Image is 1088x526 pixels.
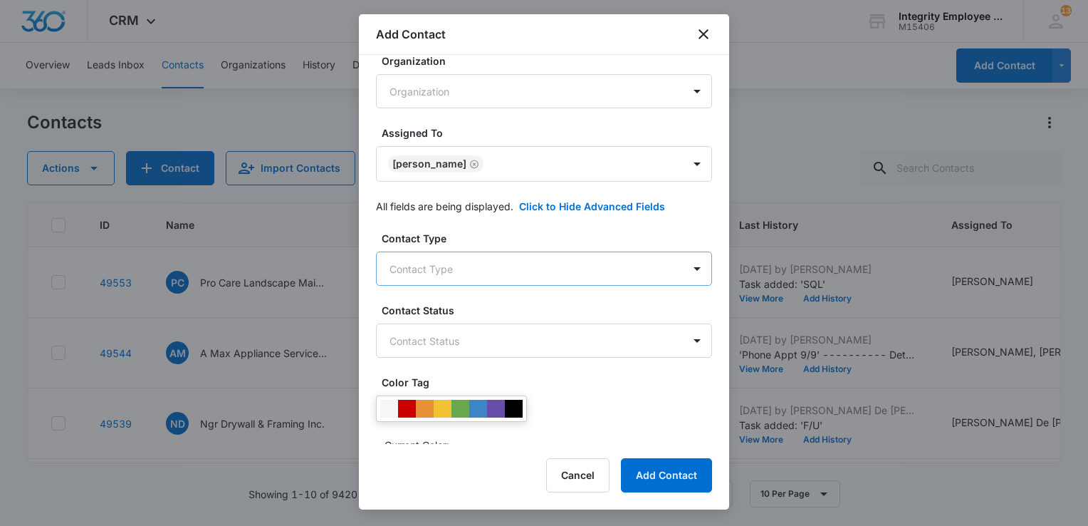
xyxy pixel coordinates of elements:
div: #F6F6F6 [380,400,398,418]
button: Cancel [546,458,610,493]
div: #000000 [505,400,523,418]
p: All fields are being displayed. [376,199,513,214]
div: #674ea7 [487,400,505,418]
label: Contact Status [382,303,718,318]
div: #3d85c6 [469,400,487,418]
label: Assigned To [382,125,718,140]
label: Contact Type [382,231,718,246]
div: Remove Dan Valentino [466,159,479,169]
div: #CC0000 [398,400,416,418]
div: #6aa84f [451,400,469,418]
label: Color Tag [382,375,718,390]
h1: Add Contact [376,26,446,43]
div: #f1c232 [434,400,451,418]
div: [PERSON_NAME] [392,159,466,169]
button: Click to Hide Advanced Fields [519,199,665,214]
button: close [695,26,712,43]
button: Add Contact [621,458,712,493]
div: #e69138 [416,400,434,418]
p: Current Color: [385,438,449,453]
label: Organization [382,53,718,68]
